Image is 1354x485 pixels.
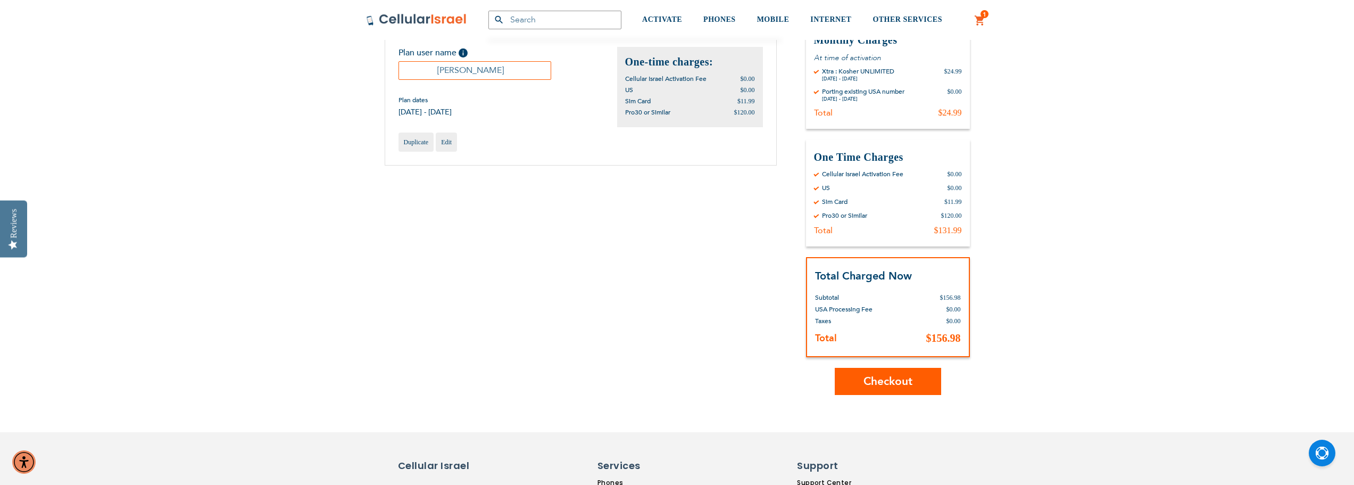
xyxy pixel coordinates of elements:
div: Xtra : Kosher UNLIMITED [822,67,894,76]
strong: Total Charged Now [815,269,912,283]
span: US [625,86,633,94]
div: $24.99 [938,108,962,118]
span: Edit [441,138,452,146]
span: $156.98 [940,294,961,301]
span: Plan user name [398,47,456,59]
div: Reviews [9,209,19,238]
span: $0.00 [741,86,755,94]
div: Total [814,225,833,236]
span: PHONES [703,15,736,23]
span: ACTIVATE [642,15,682,23]
strong: Total [815,332,837,345]
div: Total [814,108,833,118]
span: USA Processing Fee [815,305,873,314]
p: At time of activation [814,53,962,63]
span: Sim Card [625,97,651,105]
th: Subtotal [815,284,906,303]
div: $0.00 [948,87,962,102]
div: Pro30 or Similar [822,211,867,220]
h3: Monthly Charges [814,33,962,47]
div: $0.00 [948,170,962,178]
span: Pro30 or Similar [625,108,670,117]
span: Duplicate [404,138,429,146]
h6: Services [597,459,688,473]
span: OTHER SERVICES [873,15,942,23]
span: Checkout [863,374,912,389]
input: Search [488,11,621,29]
div: Sim Card [822,198,848,206]
button: Checkout [835,368,941,395]
div: [DATE] - [DATE] [822,76,894,82]
span: 1 [983,10,986,19]
span: $0.00 [946,317,961,325]
div: $0.00 [948,184,962,192]
a: Duplicate [398,133,434,152]
span: $120.00 [734,109,755,116]
img: Cellular Israel Logo [366,13,467,26]
div: $11.99 [944,198,962,206]
div: Accessibility Menu [12,450,36,474]
h2: One-time charges: [625,55,755,69]
a: 1 [974,14,986,27]
span: $11.99 [737,97,755,105]
div: US [822,184,830,192]
a: Edit [436,133,457,152]
span: Plan dates [398,96,452,104]
span: $0.00 [741,75,755,83]
h3: One Time Charges [814,150,962,165]
div: [DATE] - [DATE] [822,96,904,102]
div: $120.00 [941,211,962,220]
span: $0.00 [946,306,961,313]
div: $131.99 [934,225,962,236]
h6: Cellular Israel [398,459,488,473]
span: [DATE] - [DATE] [398,107,452,117]
span: Help [459,48,468,57]
span: $156.98 [926,332,961,344]
span: INTERNET [810,15,851,23]
span: Cellular Israel Activation Fee [625,75,707,83]
div: Porting existing USA number [822,87,904,96]
div: $24.99 [944,67,962,82]
span: MOBILE [757,15,790,23]
h6: Support [797,459,860,473]
div: Cellular Israel Activation Fee [822,170,903,178]
th: Taxes [815,315,906,327]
